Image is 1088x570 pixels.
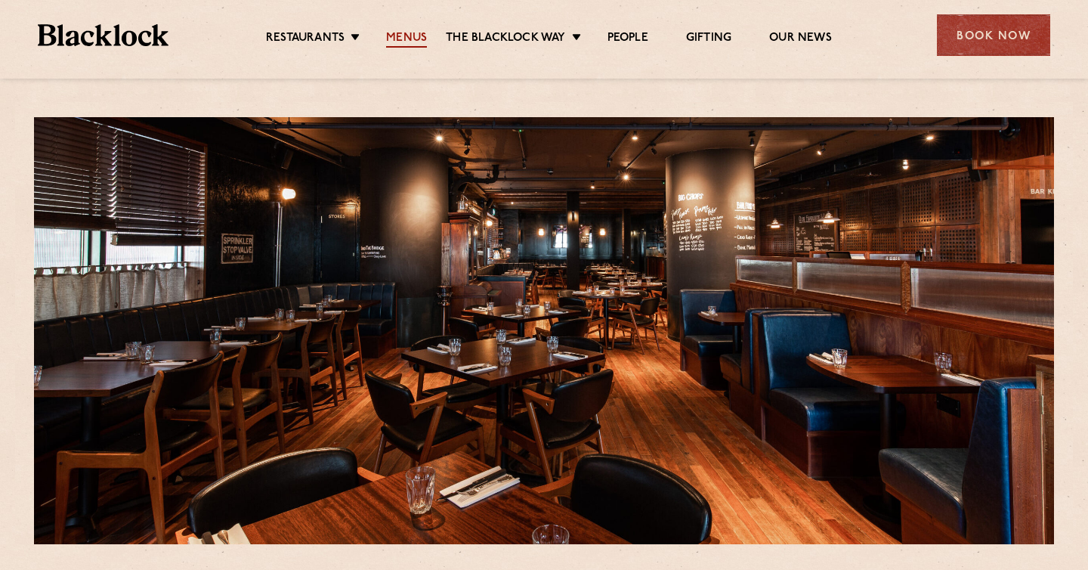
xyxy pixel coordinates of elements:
div: Book Now [937,14,1050,56]
img: BL_Textured_Logo-footer-cropped.svg [38,24,168,46]
a: Gifting [686,31,731,48]
a: Our News [769,31,832,48]
a: Menus [386,31,427,48]
a: People [607,31,648,48]
a: Restaurants [266,31,345,48]
a: The Blacklock Way [446,31,565,48]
